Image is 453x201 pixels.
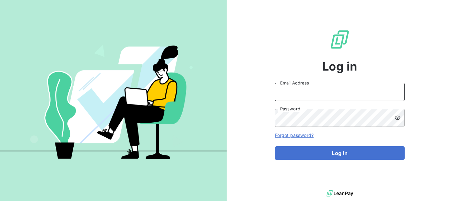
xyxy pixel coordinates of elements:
span: Log in [322,58,357,75]
img: logo [327,189,353,198]
img: LeanPay Logo [329,29,350,50]
input: placeholder [275,83,405,101]
a: Forgot password? [275,132,314,138]
button: Log in [275,146,405,160]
